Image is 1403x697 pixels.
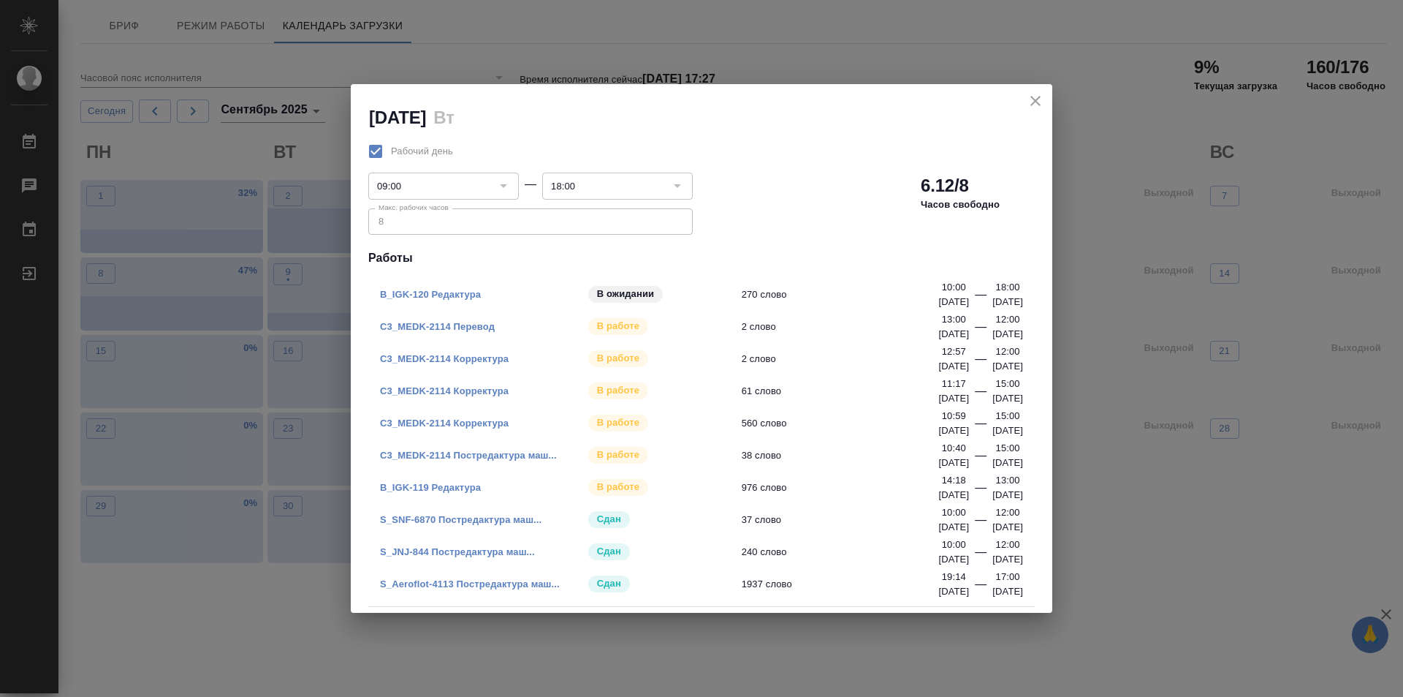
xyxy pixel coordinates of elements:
span: 560 слово [742,416,948,431]
p: 10:59 [942,409,966,423]
p: Сдан [597,512,621,527]
span: 976 слово [742,481,948,495]
p: [DATE] [938,327,969,342]
p: [DATE] [992,456,1023,470]
p: 12:00 [996,312,1020,327]
p: В работе [597,415,639,430]
div: — [975,543,986,567]
a: S_Aeroflot-4113 Постредактура маш... [380,579,560,589]
a: B_IGK-120 Редактура [380,289,481,300]
p: 17:00 [996,570,1020,584]
h2: Вт [433,108,454,127]
span: 37 слово [742,513,948,527]
p: Часов свободно [921,197,1000,212]
p: [DATE] [938,391,969,406]
p: 15:00 [996,441,1020,456]
p: [DATE] [992,295,1023,309]
span: 1937 слово [742,577,948,592]
p: [DATE] [992,584,1023,599]
div: — [975,511,986,535]
p: [DATE] [992,423,1023,438]
p: В работе [597,351,639,366]
p: 10:00 [942,280,966,295]
p: 12:00 [996,344,1020,359]
p: В работе [597,383,639,398]
p: [DATE] [992,359,1023,374]
p: В работе [597,319,639,334]
p: [DATE] [938,359,969,374]
span: 61 слово [742,384,948,399]
div: — [975,350,986,374]
p: 13:00 [996,473,1020,488]
p: [DATE] [992,391,1023,406]
a: S_JNJ-844 Постредактура маш... [380,546,535,557]
a: C3_MEDK-2114 Корректура [380,418,509,429]
div: — [975,447,986,470]
span: 2 слово [742,320,948,334]
p: 10:00 [942,505,966,520]
h4: Работы [368,249,1035,267]
p: [DATE] [938,456,969,470]
p: 12:00 [996,538,1020,552]
span: 240 слово [742,545,948,560]
p: 14:18 [942,473,966,488]
div: — [975,318,986,342]
p: 12:00 [996,505,1020,520]
p: 10:00 [942,538,966,552]
p: [DATE] [938,423,969,438]
a: C3_MEDK-2114 Корректура [380,353,509,364]
p: [DATE] [938,488,969,502]
p: В работе [597,480,639,494]
div: — [975,286,986,309]
p: [DATE] [992,488,1023,502]
p: 15:00 [996,409,1020,423]
button: close [1024,90,1046,112]
a: S_SNF-6870 Постредактура маш... [380,514,541,525]
span: 270 слово [742,287,948,302]
span: 2 слово [742,352,948,366]
p: 18:00 [996,280,1020,295]
p: Сдан [597,544,621,559]
h2: 6.12/8 [921,174,969,197]
div: — [975,415,986,438]
div: — [525,176,536,193]
p: [DATE] [992,520,1023,535]
p: В ожидании [597,287,655,301]
span: 38 слово [742,448,948,463]
div: — [975,576,986,599]
p: В работе [597,448,639,462]
p: Сдан [597,576,621,591]
p: [DATE] [938,520,969,535]
p: 10:40 [942,441,966,456]
a: B_IGK-119 Редактура [380,482,481,493]
p: 15:00 [996,377,1020,391]
p: 11:17 [942,377,966,391]
p: [DATE] [938,584,969,599]
h2: [DATE] [369,108,426,127]
p: 12:57 [942,344,966,359]
p: 19:14 [942,570,966,584]
p: 13:00 [942,312,966,327]
a: C3_MEDK-2114 Постредактура маш... [380,450,557,461]
p: [DATE] [992,552,1023,567]
span: Рабочий день [391,144,453,159]
a: C3_MEDK-2114 Перевод [380,321,495,332]
p: [DATE] [938,552,969,567]
p: [DATE] [938,295,969,309]
a: C3_MEDK-2114 Корректура [380,385,509,396]
div: — [975,479,986,502]
div: — [975,383,986,406]
p: [DATE] [992,327,1023,342]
